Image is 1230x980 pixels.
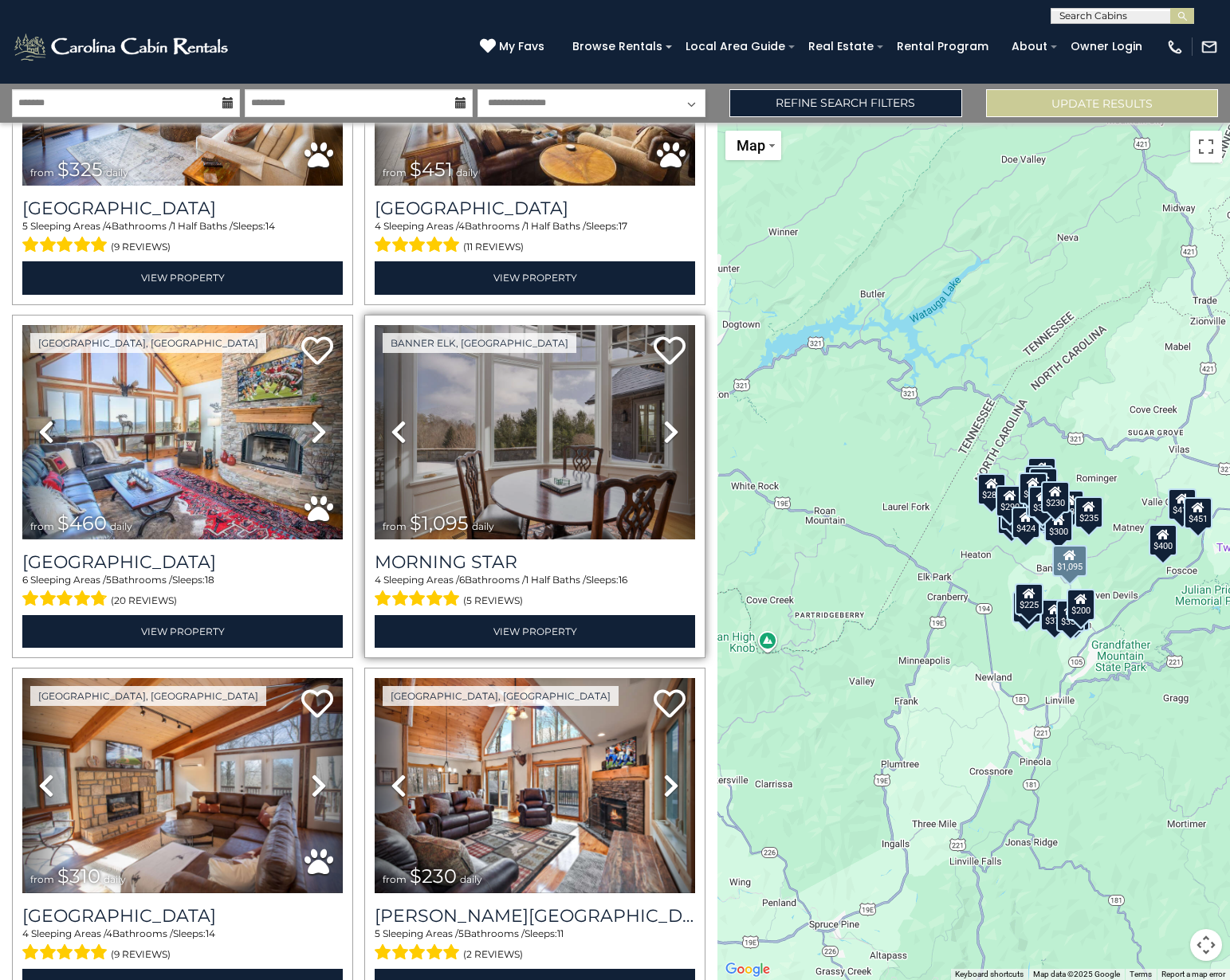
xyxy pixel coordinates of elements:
a: Report a map error [1161,970,1225,978]
a: [PERSON_NAME][GEOGRAPHIC_DATA] [375,905,695,927]
span: (9 reviews) [111,944,171,965]
span: daily [104,873,126,885]
h3: Mile High Lodge [22,551,343,573]
span: from [30,167,54,178]
span: 17 [619,220,627,232]
a: Add to favorites [654,688,686,722]
img: thumbnail_167813425.jpeg [375,325,695,539]
a: Add to favorites [654,335,686,369]
div: $350 [1055,600,1084,632]
span: 5 [106,574,112,586]
div: $451 [1184,497,1212,529]
span: daily [106,167,128,178]
div: Sleeping Areas / Bathrooms / Sleeps: [375,927,695,965]
h3: Rudolph Resort [375,905,695,927]
div: $1,095 [1052,545,1087,577]
div: $350 [1028,486,1057,518]
span: 18 [205,574,214,586]
div: Sleeping Areas / Bathrooms / Sleeps: [22,573,343,611]
span: 4 [458,220,465,232]
span: from [383,167,407,178]
a: Rental Program [889,34,996,59]
div: Sleeping Areas / Bathrooms / Sleeps: [22,219,343,257]
h3: Blue Eagle Lodge [22,905,343,927]
span: 1 Half Baths / [525,574,586,586]
a: Add to favorites [301,335,333,369]
img: mail-regular-white.png [1201,38,1218,56]
a: Refine Search Filters [729,89,961,117]
span: 5 [22,220,28,232]
div: $225 [1015,583,1043,615]
span: 5 [458,927,464,939]
div: $650 [997,503,1026,535]
div: $290 [996,485,1024,517]
span: 4 [375,574,381,586]
span: daily [456,167,478,178]
h3: Beech Mountain Vista [22,198,343,219]
span: $230 [410,864,457,888]
img: Google [721,959,774,980]
span: 14 [265,220,275,232]
a: Local Area Guide [678,34,793,59]
div: $310 [1024,465,1053,497]
div: $425 [1018,472,1047,504]
button: Update Results [986,89,1218,117]
a: Owner Login [1063,34,1150,59]
a: Terms [1130,970,1152,978]
div: $300 [1043,510,1072,542]
img: thumbnail_163268934.jpeg [22,325,343,539]
div: $285 [977,473,1006,505]
div: $390 [1028,468,1057,500]
div: Sleeping Areas / Bathrooms / Sleeps: [22,927,343,965]
div: $424 [1012,507,1040,539]
span: 6 [459,574,465,586]
span: 6 [22,574,28,586]
div: $325 [1028,457,1056,489]
span: 11 [557,927,564,939]
span: 5 [375,927,380,939]
a: Browse Rentals [564,34,670,59]
div: $410 [1167,488,1196,520]
span: $451 [410,158,453,181]
h3: Morning Star [375,551,695,573]
button: Toggle fullscreen view [1190,131,1222,163]
button: Map camera controls [1190,929,1222,961]
span: 4 [105,220,112,232]
h3: Cucumber Tree Lodge [375,198,695,219]
div: $400 [1148,524,1177,556]
a: View Property [375,261,695,294]
span: from [383,873,407,885]
a: Real Estate [800,34,882,59]
a: Banner Elk, [GEOGRAPHIC_DATA] [383,333,576,353]
div: Sleeping Areas / Bathrooms / Sleeps: [375,573,695,611]
span: (2 reviews) [463,944,523,965]
a: [GEOGRAPHIC_DATA] [22,905,343,927]
div: $230 [1040,481,1069,513]
span: Map [737,137,765,154]
div: $355 [1012,591,1041,623]
div: $375 [1040,599,1069,631]
a: View Property [375,615,695,648]
span: daily [110,520,132,532]
a: My Favs [480,38,548,56]
span: $1,095 [410,512,469,535]
img: thumbnail_163281444.jpeg [375,678,695,892]
span: (9 reviews) [111,237,171,257]
a: [GEOGRAPHIC_DATA], [GEOGRAPHIC_DATA] [30,333,266,353]
a: Open this area in Google Maps (opens a new window) [721,959,774,980]
span: from [30,520,54,532]
span: My Favs [499,38,544,55]
a: [GEOGRAPHIC_DATA], [GEOGRAPHIC_DATA] [383,686,619,706]
span: 4 [22,927,29,939]
img: thumbnail_163275356.jpeg [22,678,343,892]
span: from [30,873,54,885]
span: daily [460,873,482,885]
span: (20 reviews) [111,590,177,611]
span: Map data ©2025 Google [1033,970,1120,978]
a: [GEOGRAPHIC_DATA] [375,198,695,219]
span: 16 [619,574,627,586]
a: [GEOGRAPHIC_DATA] [22,551,343,573]
span: 1 Half Baths / [525,220,586,232]
button: Keyboard shortcuts [955,969,1024,980]
img: phone-regular-white.png [1166,38,1184,56]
